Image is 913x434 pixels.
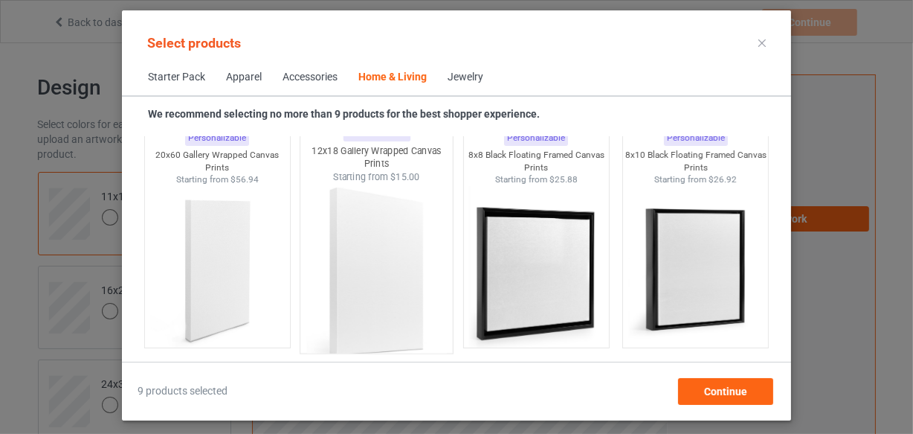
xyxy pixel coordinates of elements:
[283,70,338,85] div: Accessories
[470,186,603,353] img: regular.jpg
[147,35,241,51] span: Select products
[138,384,228,399] span: 9 products selected
[230,174,259,185] span: $56.94
[704,386,747,398] span: Continue
[300,144,453,170] div: 12x18 Gallery Wrapped Canvas Prints
[629,186,762,353] img: regular.jpg
[226,70,262,85] div: Apparel
[464,149,609,173] div: 8x8 Black Floating Framed Canvas Prints
[138,60,216,95] span: Starter Pack
[390,171,420,182] span: $15.00
[709,174,737,185] span: $26.92
[448,70,483,85] div: Jewelry
[145,173,290,186] div: Starting from
[145,149,290,173] div: 20x60 Gallery Wrapped Canvas Prints
[504,130,568,146] div: Personalizable
[307,184,447,359] img: regular.jpg
[623,149,768,173] div: 8x10 Black Floating Framed Canvas Prints
[549,174,578,185] span: $25.88
[664,130,728,146] div: Personalizable
[148,108,540,120] strong: We recommend selecting no more than 9 products for the best shopper experience.
[358,70,427,85] div: Home & Living
[678,378,773,405] div: Continue
[464,173,609,186] div: Starting from
[623,173,768,186] div: Starting from
[300,170,453,183] div: Starting from
[151,186,284,353] img: regular.jpg
[185,130,249,146] div: Personalizable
